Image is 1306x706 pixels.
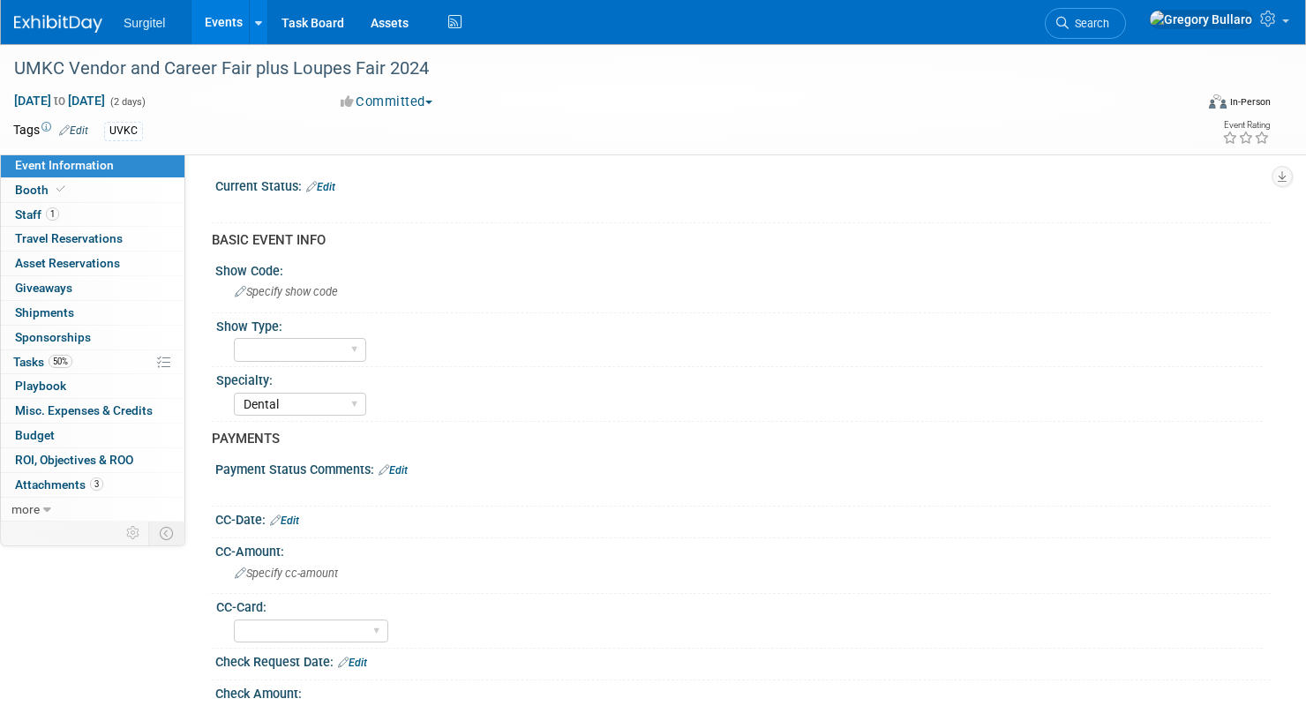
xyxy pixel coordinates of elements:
a: Tasks50% [1,350,184,374]
td: Personalize Event Tab Strip [118,522,149,545]
div: PAYMENTS [212,430,1257,448]
img: Gregory Bullaro [1149,10,1253,29]
a: Asset Reservations [1,252,184,275]
span: Specify show code [235,285,338,298]
span: 1 [46,207,59,221]
span: [DATE] [DATE] [13,93,106,109]
span: Staff [15,207,59,222]
span: Budget [15,428,55,442]
span: to [51,94,68,108]
div: In-Person [1229,95,1271,109]
a: Giveaways [1,276,184,300]
td: Tags [13,121,88,141]
div: Event Format [1084,92,1272,118]
a: Edit [306,181,335,193]
div: Current Status: [215,173,1271,196]
span: more [11,502,40,516]
a: more [1,498,184,522]
span: (2 days) [109,96,146,108]
a: Staff1 [1,203,184,227]
span: Search [1069,17,1109,30]
span: Attachments [15,477,103,492]
div: Check Amount: [215,680,1271,702]
a: Attachments3 [1,473,184,497]
img: Format-Inperson.png [1209,94,1227,109]
span: Event Information [15,158,114,172]
div: Show Code: [215,258,1271,280]
span: Booth [15,183,69,197]
span: Misc. Expenses & Credits [15,403,153,417]
span: Giveaways [15,281,72,295]
td: Toggle Event Tabs [149,522,185,545]
div: Specialty: [216,367,1263,389]
a: ROI, Objectives & ROO [1,448,184,472]
div: Event Rating [1222,121,1270,130]
a: Edit [338,657,367,669]
i: Booth reservation complete [56,184,65,194]
span: Specify cc-amount [235,567,338,580]
a: Edit [270,514,299,527]
div: Show Type: [216,313,1263,335]
a: Misc. Expenses & Credits [1,399,184,423]
span: 50% [49,355,72,368]
a: Travel Reservations [1,227,184,251]
div: CC-Card: [216,594,1263,616]
div: CC-Amount: [215,538,1271,560]
div: UVKC [104,122,143,140]
a: Event Information [1,154,184,177]
a: Edit [379,464,408,477]
span: ROI, Objectives & ROO [15,453,133,467]
a: Edit [59,124,88,137]
a: Search [1045,8,1126,39]
span: Travel Reservations [15,231,123,245]
button: Committed [334,93,439,111]
a: Playbook [1,374,184,398]
span: Surgitel [124,16,165,30]
a: Booth [1,178,184,202]
span: Asset Reservations [15,256,120,270]
a: Sponsorships [1,326,184,349]
a: Shipments [1,301,184,325]
img: ExhibitDay [14,15,102,33]
span: Shipments [15,305,74,319]
div: UMKC Vendor and Career Fair plus Loupes Fair 2024 [8,53,1164,85]
span: 3 [90,477,103,491]
span: Sponsorships [15,330,91,344]
a: Budget [1,424,184,447]
span: Playbook [15,379,66,393]
div: Check Request Date: [215,649,1271,672]
span: Tasks [13,355,72,369]
div: BASIC EVENT INFO [212,231,1257,250]
div: Payment Status Comments: [215,456,1271,479]
div: CC-Date: [215,507,1271,529]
